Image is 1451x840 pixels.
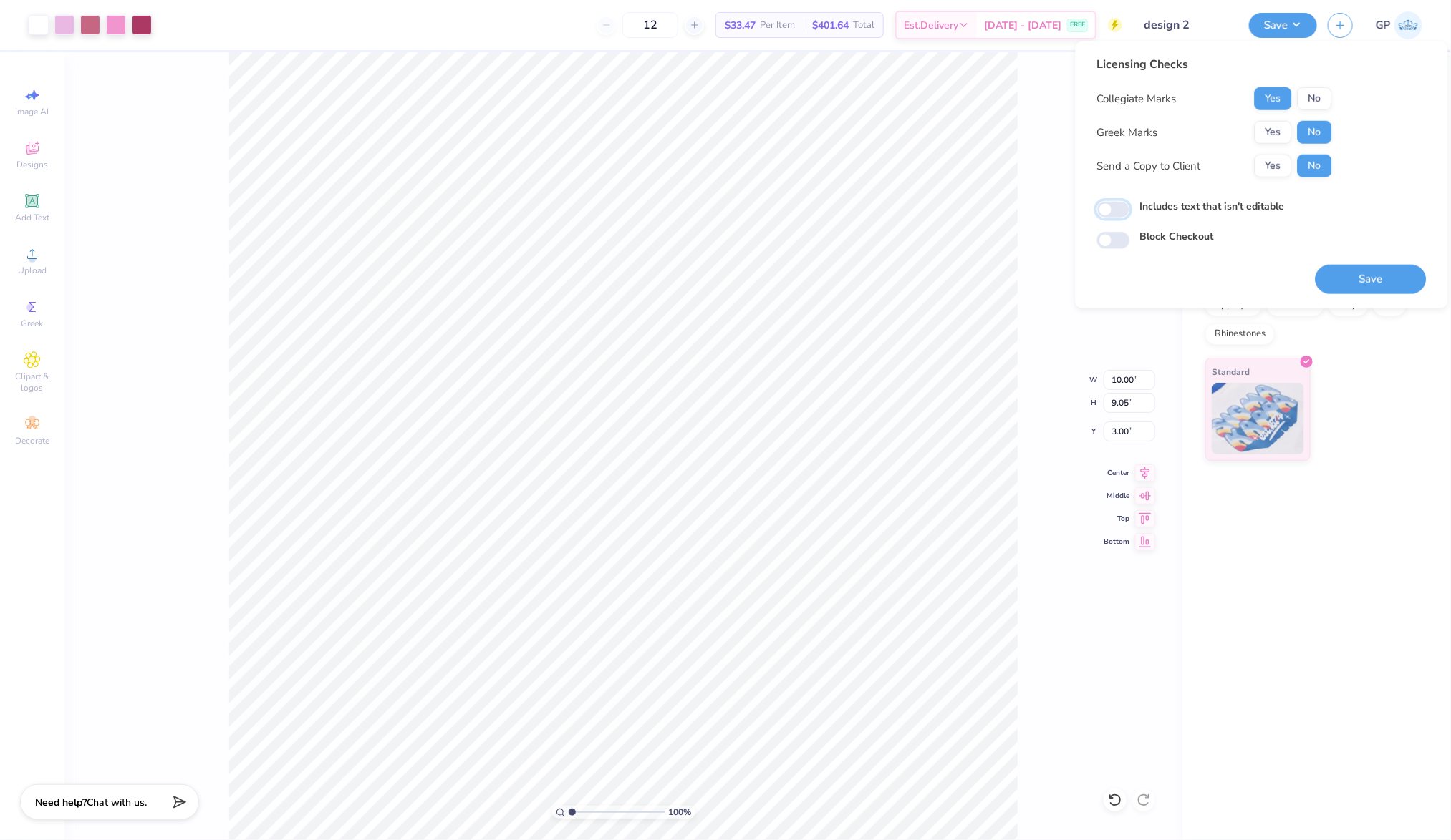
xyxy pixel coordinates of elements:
span: Est. Delivery [904,18,958,33]
span: Clipart & logos [7,371,57,394]
span: FREE [1070,20,1085,30]
button: Yes [1255,87,1292,110]
span: Standard [1212,364,1250,379]
span: Greek [21,318,44,329]
img: Gene Padilla [1394,11,1422,39]
strong: Need help? [35,796,87,809]
button: No [1298,87,1332,110]
span: Bottom [1104,537,1129,547]
label: Block Checkout [1140,229,1214,244]
span: Center [1104,468,1129,478]
span: GP [1376,17,1391,34]
span: Top [1104,514,1129,524]
button: Save [1249,13,1317,38]
input: Untitled Design [1133,11,1238,39]
span: Per Item [760,18,795,33]
span: 100 % [669,806,692,819]
button: No [1298,121,1332,144]
span: $33.47 [725,18,756,33]
button: Save [1316,265,1427,294]
button: Yes [1255,121,1292,144]
a: GP [1376,11,1422,39]
div: Rhinestones [1205,323,1275,345]
div: Licensing Checks [1097,56,1332,73]
img: Standard [1212,383,1304,454]
span: $401.64 [812,18,849,33]
span: Image AI [16,106,49,117]
span: Add Text [15,212,49,223]
label: Includes text that isn't editable [1140,199,1285,214]
div: Greek Marks [1097,124,1158,141]
span: Designs [16,159,48,170]
div: Send a Copy to Client [1097,158,1201,175]
button: Yes [1255,155,1292,177]
input: – – [622,12,678,38]
span: Total [853,18,874,33]
button: No [1298,155,1332,177]
span: Upload [18,265,47,276]
span: Middle [1104,491,1129,501]
span: Decorate [15,435,49,446]
div: Collegiate Marks [1097,91,1177,107]
span: [DATE] - [DATE] [984,18,1061,33]
span: Chat with us. [87,796,147,809]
